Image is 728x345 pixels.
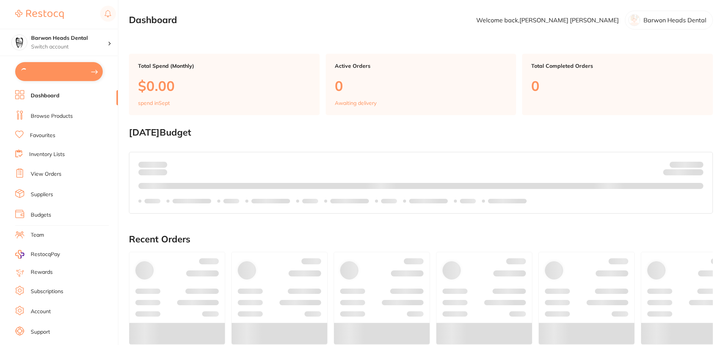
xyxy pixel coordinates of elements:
[138,63,311,69] p: Total Spend (Monthly)
[144,198,160,204] p: Labels
[670,161,703,167] p: Budget:
[522,54,713,115] a: Total Completed Orders0
[31,112,73,120] a: Browse Products
[12,35,27,50] img: Barwon Heads Dental
[335,100,377,106] p: Awaiting delivery
[129,127,713,138] h2: [DATE] Budget
[29,151,65,158] a: Inventory Lists
[460,198,476,204] p: Labels
[138,78,311,94] p: $0.00
[15,6,64,23] a: Restocq Logo
[31,211,51,219] a: Budgets
[31,328,50,336] a: Support
[154,161,167,168] strong: $0.00
[251,198,290,204] p: Labels extended
[531,78,704,94] p: 0
[330,198,369,204] p: Labels extended
[663,168,703,177] p: Remaining:
[690,170,703,177] strong: $0.00
[643,17,706,23] p: Barwon Heads Dental
[689,161,703,168] strong: $NaN
[15,250,60,259] a: RestocqPay
[302,198,318,204] p: Labels
[326,54,516,115] a: Active Orders0Awaiting delivery
[129,54,320,115] a: Total Spend (Monthly)$0.00spend inSept
[30,132,55,139] a: Favourites
[138,161,167,167] p: Spent:
[138,100,170,106] p: spend in Sept
[31,43,108,51] p: Switch account
[31,251,60,258] span: RestocqPay
[223,198,239,204] p: Labels
[31,92,60,100] a: Dashboard
[476,17,619,23] p: Welcome back, [PERSON_NAME] [PERSON_NAME]
[31,170,61,178] a: View Orders
[31,288,63,295] a: Subscriptions
[31,231,44,239] a: Team
[335,78,507,94] p: 0
[15,250,24,259] img: RestocqPay
[488,198,527,204] p: Labels extended
[173,198,211,204] p: Labels extended
[531,63,704,69] p: Total Completed Orders
[129,15,177,25] h2: Dashboard
[409,198,448,204] p: Labels extended
[138,168,167,177] p: month
[335,63,507,69] p: Active Orders
[31,34,108,42] h4: Barwon Heads Dental
[15,10,64,19] img: Restocq Logo
[381,198,397,204] p: Labels
[31,191,53,198] a: Suppliers
[129,234,713,245] h2: Recent Orders
[31,308,51,315] a: Account
[31,269,53,276] a: Rewards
